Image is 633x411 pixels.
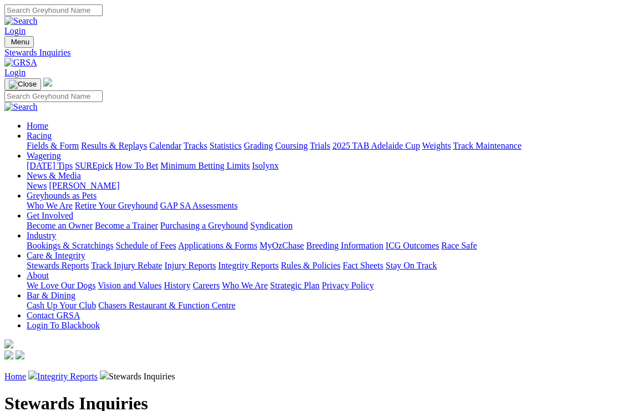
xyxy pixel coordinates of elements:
div: Get Involved [27,221,629,231]
a: Integrity Reports [37,372,98,381]
img: logo-grsa-white.png [43,78,52,87]
a: Greyhounds as Pets [27,191,97,200]
a: Race Safe [441,241,477,250]
div: Wagering [27,161,629,171]
div: News & Media [27,181,629,191]
a: Chasers Restaurant & Function Centre [98,301,235,310]
a: Get Involved [27,211,73,220]
a: Become a Trainer [95,221,158,230]
img: Search [4,16,38,26]
input: Search [4,90,103,102]
a: Who We Are [27,201,73,210]
a: Home [4,372,26,381]
img: chevron-right.svg [28,371,37,379]
a: Coursing [275,141,308,150]
div: Industry [27,241,629,251]
a: Care & Integrity [27,251,85,260]
a: Breeding Information [306,241,383,250]
a: Weights [422,141,451,150]
a: Retire Your Greyhound [75,201,158,210]
div: Bar & Dining [27,301,629,311]
a: Tracks [184,141,207,150]
a: Cash Up Your Club [27,301,96,310]
a: Industry [27,231,56,240]
div: Greyhounds as Pets [27,201,629,211]
a: Fields & Form [27,141,79,150]
a: Purchasing a Greyhound [160,221,248,230]
button: Toggle navigation [4,78,41,90]
p: Stewards Inquiries [4,371,629,382]
img: Search [4,102,38,112]
a: ICG Outcomes [386,241,439,250]
a: Stewards Reports [27,261,89,270]
a: News [27,181,47,190]
a: About [27,271,49,280]
a: Trials [310,141,330,150]
a: Login [4,26,26,35]
a: [PERSON_NAME] [49,181,119,190]
a: Syndication [250,221,292,230]
span: Menu [11,38,29,46]
a: Isolynx [252,161,278,170]
a: Integrity Reports [218,261,278,270]
a: Schedule of Fees [115,241,176,250]
a: Racing [27,131,52,140]
a: SUREpick [75,161,113,170]
a: Stay On Track [386,261,437,270]
a: History [164,281,190,290]
a: Grading [244,141,273,150]
img: Close [9,80,37,89]
a: Injury Reports [164,261,216,270]
a: Vision and Values [98,281,161,290]
a: Login [4,68,26,77]
a: Login To Blackbook [27,321,100,330]
a: Results & Replays [81,141,147,150]
a: Home [27,121,48,130]
a: We Love Our Dogs [27,281,95,290]
a: Applications & Forms [178,241,257,250]
a: Careers [193,281,220,290]
a: Track Injury Rebate [91,261,162,270]
a: News & Media [27,171,81,180]
a: Fact Sheets [343,261,383,270]
input: Search [4,4,103,16]
img: chevron-right.svg [100,371,109,379]
a: Contact GRSA [27,311,80,320]
a: Statistics [210,141,242,150]
a: Track Maintenance [453,141,521,150]
a: Become an Owner [27,221,93,230]
a: 2025 TAB Adelaide Cup [332,141,420,150]
img: logo-grsa-white.png [4,339,13,348]
a: Minimum Betting Limits [160,161,250,170]
a: How To Bet [115,161,159,170]
a: Privacy Policy [322,281,374,290]
div: About [27,281,629,291]
a: MyOzChase [260,241,304,250]
img: twitter.svg [16,351,24,359]
a: GAP SA Assessments [160,201,238,210]
img: facebook.svg [4,351,13,359]
a: Bar & Dining [27,291,75,300]
img: GRSA [4,58,37,68]
a: Wagering [27,151,61,160]
a: Who We Are [222,281,268,290]
a: Stewards Inquiries [4,48,629,58]
div: Care & Integrity [27,261,629,271]
a: Bookings & Scratchings [27,241,113,250]
a: Rules & Policies [281,261,341,270]
button: Toggle navigation [4,36,34,48]
a: Calendar [149,141,181,150]
div: Racing [27,141,629,151]
a: [DATE] Tips [27,161,73,170]
a: Strategic Plan [270,281,320,290]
